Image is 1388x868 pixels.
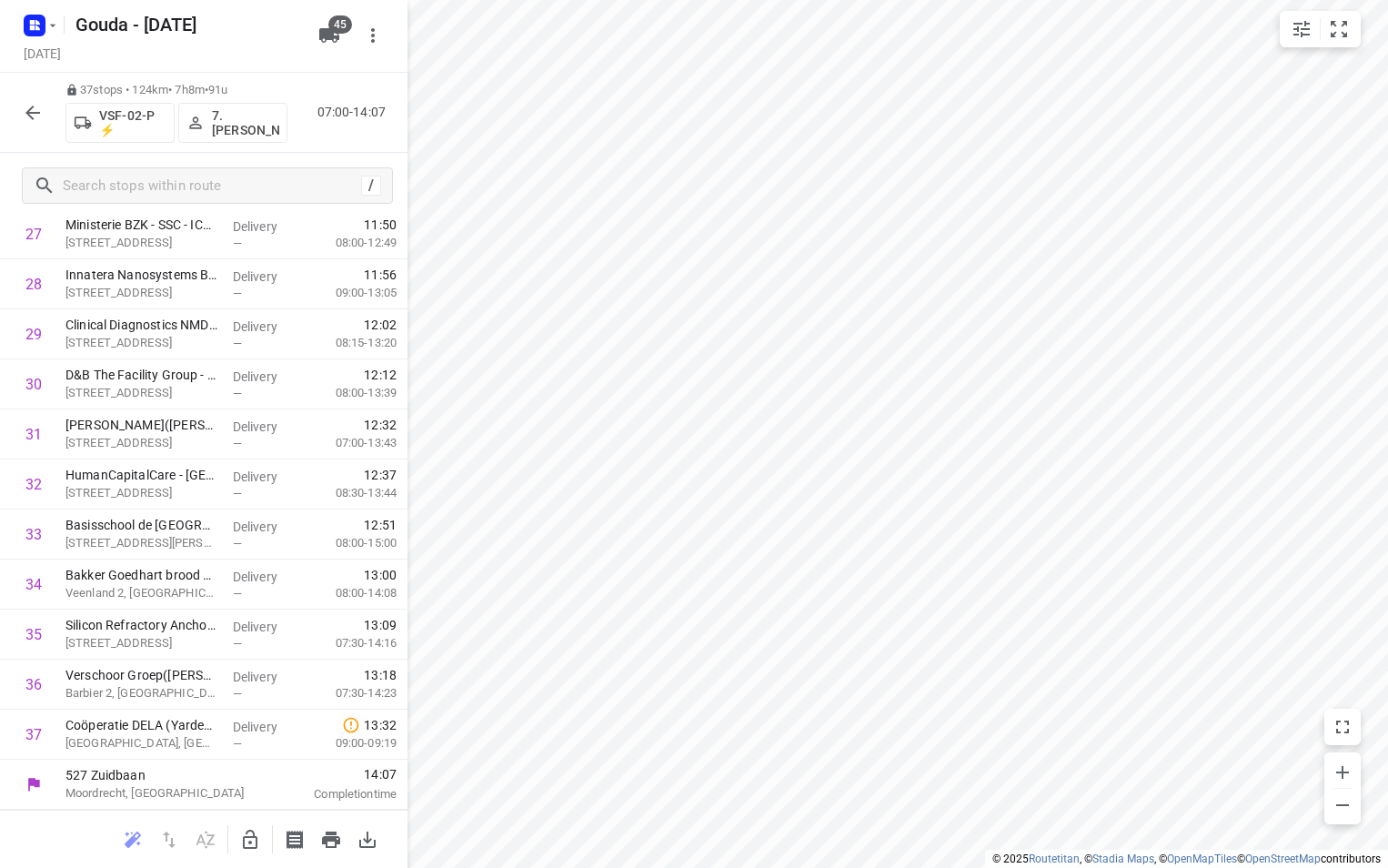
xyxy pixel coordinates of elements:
span: Reoptimize route [115,830,151,847]
p: Delivery [233,568,300,586]
div: small contained button group [1280,11,1361,47]
p: Rijswijk Wonen(Karin Arink) [65,416,218,434]
span: — [233,537,242,550]
p: Veenland 2, [GEOGRAPHIC_DATA] [65,584,218,602]
div: 29 [25,326,42,343]
a: Routetitan [1029,853,1080,865]
p: 37 stops • 124km • 7h8m [65,82,287,99]
span: 12:51 [364,516,397,534]
p: Basisschool de Hofvilla(Mieke Hopmans) [65,516,218,534]
span: • [205,83,208,96]
span: 11:56 [364,266,397,284]
span: 13:32 [364,716,397,734]
p: Silicon Refractory Anchoring Systems B.V.(Roxan Verduyn of Marlies Evenblij) [65,616,218,634]
span: — [233,237,242,250]
span: — [233,637,242,651]
p: Verschoor Groep(Marian Verschoor) [65,666,218,684]
p: Delivery [233,418,300,436]
svg: Late [342,716,360,734]
p: Lange Kleiweg 6, Rijswijk [65,384,218,402]
span: 13:09 [364,616,397,634]
span: 12:02 [364,316,397,334]
p: Delivery [233,217,300,236]
span: — [233,487,242,500]
div: 30 [25,376,42,393]
p: Barbier 2, [GEOGRAPHIC_DATA] [65,684,218,702]
div: 31 [25,426,42,443]
p: Completion time [277,785,397,803]
p: Delivery [233,718,300,736]
p: Delivery [233,318,300,336]
span: — [233,687,242,701]
a: Stadia Maps [1092,853,1154,865]
span: 12:12 [364,366,397,384]
p: Lange Kleiweg 40, Rijswijk [65,284,218,302]
p: HumanCapitalCare - Den Haag(Yolanda Rosbag) [65,466,218,484]
div: 34 [25,576,42,593]
p: Delivery [233,618,300,636]
span: Print shipping labels [277,830,313,847]
p: Visseringlaan 24k, Rijswijk [65,334,218,352]
p: Innatera Nanosystems B.V.(Kamile Katinaite) [65,266,218,284]
span: Print route [313,830,349,847]
div: / [361,176,381,196]
p: Clinical Diagnostics NMDL BV - Visseringlaan 24K(Evangela Avlonitis) [65,316,218,334]
p: Delivery [233,468,300,486]
p: 08:00-13:39 [307,384,397,402]
p: [GEOGRAPHIC_DATA], [GEOGRAPHIC_DATA] [65,734,218,752]
div: 27 [25,226,42,243]
p: Doctor Schaepmanstraat 2, Wateringen [65,534,218,552]
span: 11:50 [364,216,397,234]
span: 12:37 [364,466,397,484]
h5: Project date [16,43,68,64]
p: Bakker Goedhart brood & specialiteiten(Herma Schoep) [65,566,218,584]
span: — [233,337,242,350]
span: — [233,437,242,450]
span: — [233,287,242,300]
span: 13:18 [364,666,397,684]
button: 45 [311,17,347,54]
p: 527 Zuidbaan [65,766,255,784]
span: — [233,737,242,751]
button: VSF-02-P ⚡ [65,103,175,143]
span: — [233,387,242,400]
span: 13:00 [364,566,397,584]
p: Delivery [233,668,300,686]
p: 07:00-13:43 [307,434,397,452]
div: 35 [25,626,42,643]
button: Unlock route [232,822,268,858]
p: Diepenhorstlaan 24, Rijswijk [65,234,218,252]
li: © 2025 , © , © © contributors [992,853,1381,865]
p: Delivery [233,518,300,536]
div: 32 [25,476,42,493]
span: Reverse route [151,830,187,847]
p: 08:00-12:49 [307,234,397,252]
p: 08:00-14:08 [307,584,397,602]
a: OpenStreetMap [1245,853,1321,865]
p: 07:00-14:07 [317,103,393,122]
p: 08:30-13:44 [307,484,397,502]
p: 09:00-13:05 [307,284,397,302]
p: 08:15-13:20 [307,334,397,352]
p: Delivery [233,368,300,386]
span: 45 [328,15,352,34]
button: Fit zoom [1321,11,1357,47]
button: More [355,17,391,54]
p: 7.[PERSON_NAME] [212,108,279,137]
p: D&B The Facility Group - Danone Rijswijk(Dyanara Walle) [65,366,218,384]
input: Search stops within route [63,172,361,200]
p: Moordrecht, [GEOGRAPHIC_DATA] [65,784,255,802]
h5: Gouda - [DATE] [68,10,304,39]
div: 33 [25,526,42,543]
span: 14:07 [277,765,397,783]
a: OpenMapTiles [1167,853,1237,865]
p: 08:00-15:00 [307,534,397,552]
p: Coöperatie DELA (Yarden) - DELA Eikelenburg(Jans Springer) [65,716,218,734]
span: — [233,587,242,601]
p: Delivery [233,267,300,286]
p: Ministerie BZK - SSC - ICT - BIS/DNS/DCS(Team DCS) [65,216,218,234]
span: Sort by time window [187,830,224,847]
span: Download route [349,830,386,847]
div: 36 [25,676,42,693]
p: Monsterseweg 2, Wateringen [65,634,218,652]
